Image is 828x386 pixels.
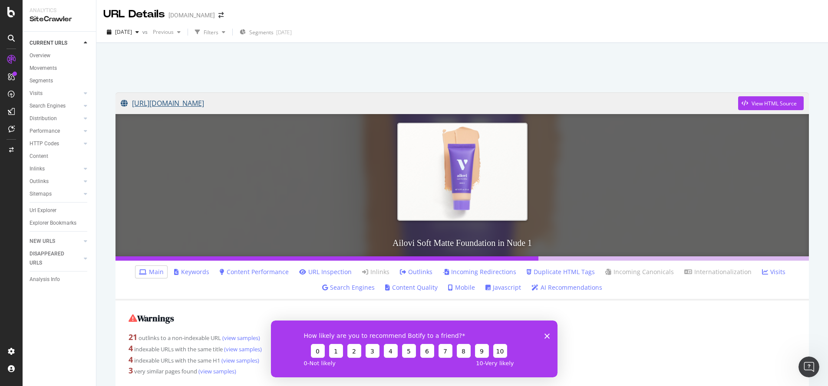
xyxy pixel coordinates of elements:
span: vs [142,28,149,36]
div: URL Details [103,7,165,22]
div: Outlinks [30,177,49,186]
a: Visits [30,89,81,98]
h2: Warnings [129,314,796,323]
a: Incoming Canonicals [605,268,674,276]
span: Segments [249,29,274,36]
a: Visits [762,268,785,276]
div: DISAPPEARED URLS [30,249,73,268]
a: Inlinks [362,268,389,276]
div: Inlinks [30,164,45,173]
strong: 4 [129,354,133,365]
a: Analysis Info [30,275,90,284]
button: Segments[DATE] [236,25,295,39]
div: Filters [204,29,218,36]
a: Search Engines [322,283,375,292]
div: indexable URLs with the same title [129,343,796,354]
div: Analysis Info [30,275,60,284]
a: Main [139,268,164,276]
a: Distribution [30,114,81,123]
div: Content [30,152,48,161]
a: DISAPPEARED URLS [30,249,81,268]
div: Visits [30,89,43,98]
a: Url Explorer [30,206,90,215]
span: Previous [149,28,174,36]
a: Mobile [448,283,475,292]
div: Performance [30,127,60,136]
strong: 21 [129,332,137,342]
div: outlinks to a non-indexable URL [129,332,796,343]
a: CURRENT URLS [30,39,81,48]
a: Overview [30,51,90,60]
a: [URL][DOMAIN_NAME] [121,92,738,114]
button: [DATE] [103,25,142,39]
button: Previous [149,25,184,39]
div: [DATE] [276,29,292,36]
a: (view samples) [197,367,236,375]
strong: 4 [129,343,133,353]
a: (view samples) [223,345,262,353]
button: View HTML Source [738,96,804,110]
div: Overview [30,51,50,60]
div: Search Engines [30,101,66,111]
a: (view samples) [221,334,260,342]
a: Segments [30,76,90,85]
div: Movements [30,64,57,73]
div: Sitemaps [30,190,52,199]
iframe: Intercom live chat [798,357,819,377]
a: HTTP Codes [30,139,81,148]
a: Incoming Redirections [443,268,516,276]
div: arrow-right-arrow-left [218,12,224,18]
div: very similar pages found [129,365,796,376]
button: Filters [191,25,229,39]
a: Explorer Bookmarks [30,219,90,228]
a: Duplicate HTML Tags [527,268,595,276]
div: View HTML Source [752,100,797,107]
a: Movements [30,64,90,73]
span: 2025 Sep. 14th [115,28,132,36]
div: CURRENT URLS [30,39,67,48]
a: Internationalization [684,268,752,276]
iframe: Survey from Botify [271,321,557,377]
a: Sitemaps [30,190,81,199]
div: Explorer Bookmarks [30,219,76,228]
a: Performance [30,127,81,136]
div: Segments [30,76,53,85]
h3: Ailovi Soft Matte Foundation in Nude 1 [115,229,809,256]
strong: 3 [129,365,133,376]
div: Url Explorer [30,206,56,215]
a: Content Quality [385,283,438,292]
a: Outlinks [400,268,432,276]
a: Keywords [174,268,209,276]
a: Content [30,152,90,161]
div: HTTP Codes [30,139,59,148]
a: NEW URLS [30,237,81,246]
div: Distribution [30,114,57,123]
img: Ailovi Soft Matte Foundation in Nude 1 [397,123,528,221]
a: Search Engines [30,101,81,111]
div: [DOMAIN_NAME] [168,11,215,20]
a: AI Recommendations [531,283,602,292]
a: Javascript [485,283,521,292]
a: URL Inspection [299,268,352,276]
div: Analytics [30,7,89,14]
a: Outlinks [30,177,81,186]
a: Content Performance [220,268,289,276]
div: SiteCrawler [30,14,89,24]
a: (view samples) [220,357,259,364]
div: indexable URLs with the same H1 [129,354,796,366]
